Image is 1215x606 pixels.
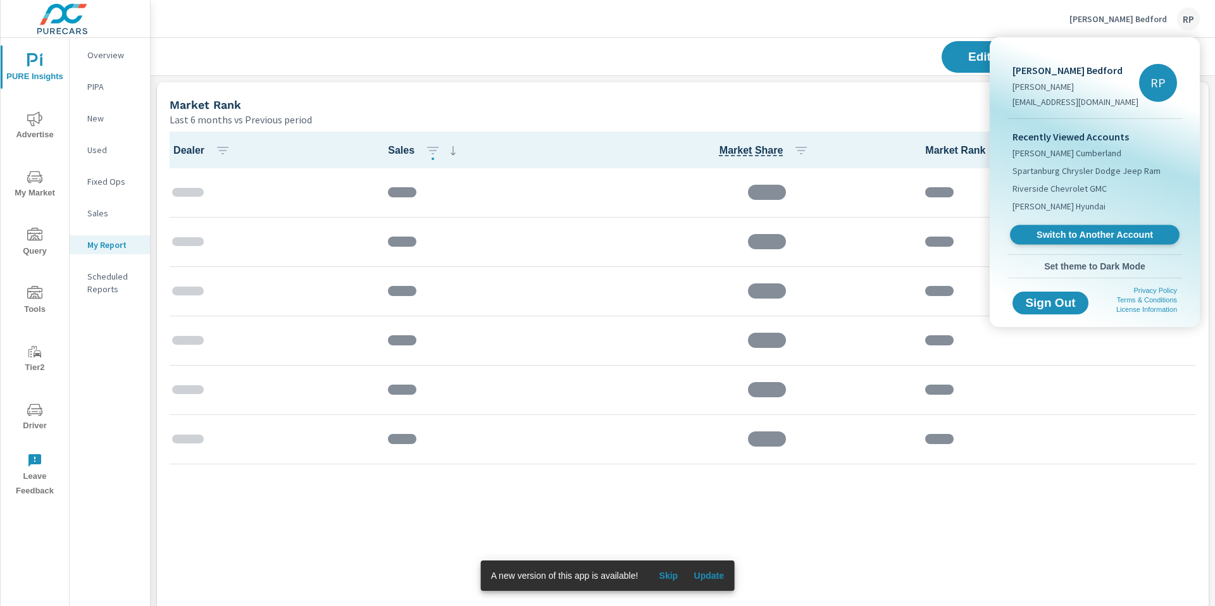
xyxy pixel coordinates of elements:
span: [PERSON_NAME] Cumberland [1012,147,1121,159]
span: [PERSON_NAME] Hyundai [1012,200,1106,213]
div: RP [1139,64,1177,102]
a: Privacy Policy [1134,287,1177,294]
button: Sign Out [1012,292,1088,314]
a: License Information [1116,306,1177,313]
span: Switch to Another Account [1017,229,1172,241]
span: Set theme to Dark Mode [1012,261,1177,272]
p: Recently Viewed Accounts [1012,129,1177,144]
span: Sign Out [1023,297,1078,309]
a: Switch to Another Account [1010,225,1180,245]
a: Terms & Conditions [1117,296,1177,304]
span: Riverside Chevrolet GMC [1012,182,1107,195]
p: [EMAIL_ADDRESS][DOMAIN_NAME] [1012,96,1138,108]
button: Set theme to Dark Mode [1007,255,1182,278]
p: [PERSON_NAME] Bedford [1012,63,1138,78]
span: Spartanburg Chrysler Dodge Jeep Ram [1012,164,1161,177]
p: [PERSON_NAME] [1012,80,1138,93]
